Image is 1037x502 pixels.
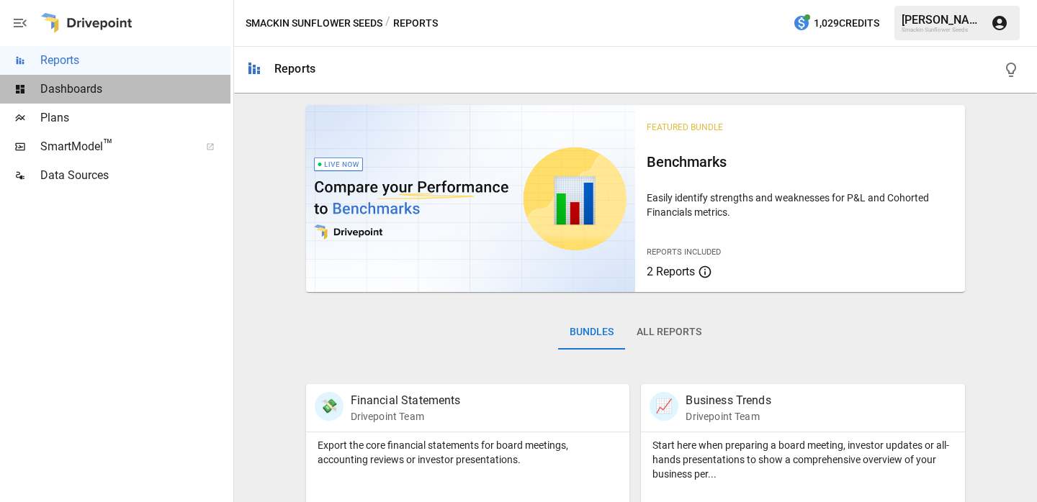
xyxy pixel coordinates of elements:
p: Business Trends [686,392,771,409]
span: SmartModel [40,138,190,155]
p: Export the core financial statements for board meetings, accounting reviews or investor presentat... [318,438,619,467]
div: Smackin Sunflower Seeds [902,27,982,33]
img: video thumbnail [306,105,636,292]
p: Financial Statements [351,392,461,409]
p: Drivepoint Team [351,409,461,424]
span: Data Sources [40,167,230,184]
span: 1,029 Credits [814,14,879,32]
span: 2 Reports [647,265,695,278]
button: Bundles [558,315,625,350]
div: 📈 [650,392,678,421]
div: 💸 [315,392,344,421]
p: Start here when preparing a board meeting, investor updates or all-hands presentations to show a ... [652,438,953,481]
button: All Reports [625,315,713,350]
button: 1,029Credits [787,10,885,37]
div: / [385,14,390,32]
span: Dashboards [40,81,230,98]
div: Reports [274,62,315,76]
span: Reports Included [647,247,721,257]
h6: Benchmarks [647,150,953,173]
span: Featured Bundle [647,122,723,132]
span: Reports [40,52,230,69]
p: Drivepoint Team [686,409,771,424]
button: Smackin Sunflower Seeds [246,14,382,32]
span: ™ [103,136,113,154]
p: Easily identify strengths and weaknesses for P&L and Cohorted Financials metrics. [647,191,953,219]
span: Plans [40,109,230,127]
div: [PERSON_NAME] [902,13,982,27]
